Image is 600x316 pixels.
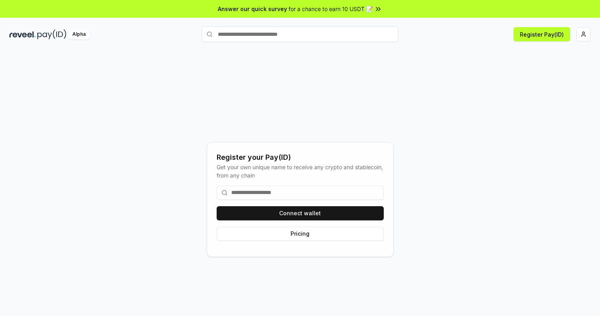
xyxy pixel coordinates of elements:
button: Register Pay(ID) [513,27,570,41]
img: reveel_dark [9,30,36,39]
button: Connect wallet [217,206,384,220]
div: Get your own unique name to receive any crypto and stablecoin, from any chain [217,163,384,179]
span: Answer our quick survey [218,5,287,13]
div: Alpha [68,30,90,39]
img: pay_id [37,30,66,39]
div: Register your Pay(ID) [217,152,384,163]
span: for a chance to earn 10 USDT 📝 [289,5,373,13]
button: Pricing [217,227,384,241]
